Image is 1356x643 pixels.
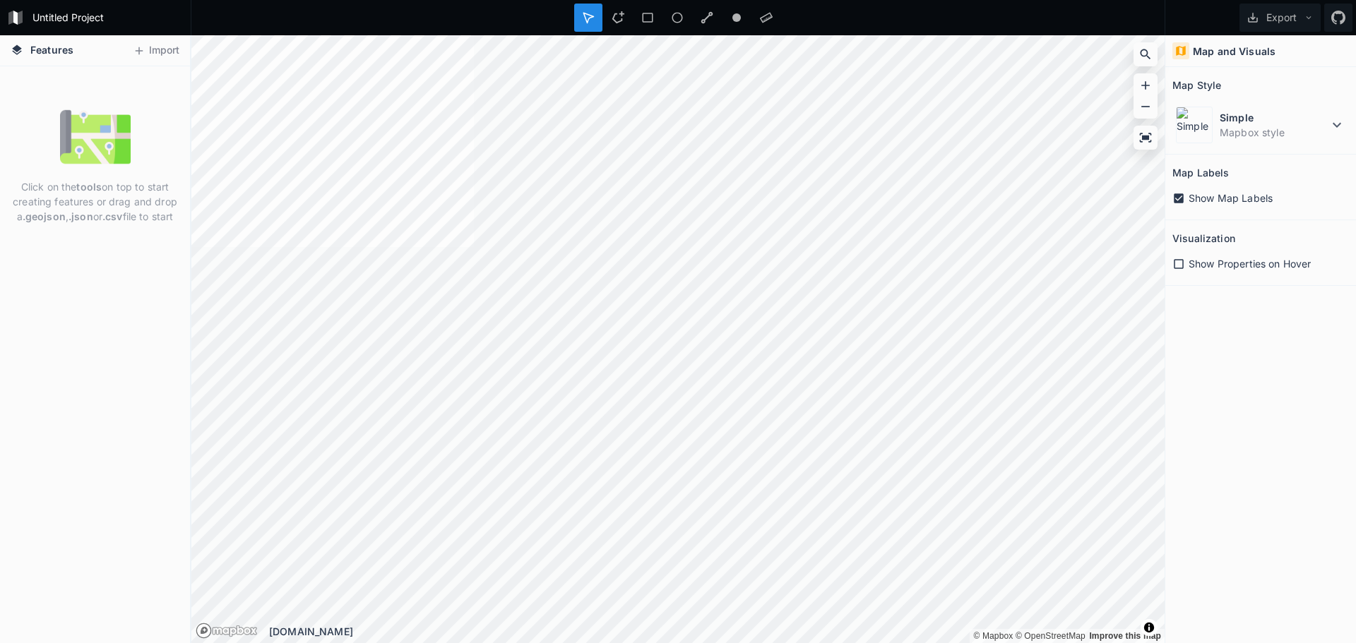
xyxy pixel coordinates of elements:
[23,210,66,222] strong: .geojson
[11,179,179,224] p: Click on the on top to start creating features or drag and drop a , or file to start
[1220,125,1328,140] dd: Mapbox style
[973,631,1013,641] a: Mapbox
[1189,191,1273,205] span: Show Map Labels
[1145,620,1153,635] span: Toggle attribution
[196,623,258,639] a: Mapbox logo
[69,210,93,222] strong: .json
[1172,74,1221,96] h2: Map Style
[1189,256,1311,271] span: Show Properties on Hover
[76,181,102,193] strong: tools
[269,624,1165,639] div: [DOMAIN_NAME]
[1220,110,1328,125] dt: Simple
[1089,631,1161,641] a: Map feedback
[1172,162,1229,184] h2: Map Labels
[1193,44,1275,59] h4: Map and Visuals
[30,42,73,57] span: Features
[1172,227,1235,249] h2: Visualization
[1016,631,1086,641] a: OpenStreetMap
[60,102,131,172] img: empty
[102,210,123,222] strong: .csv
[1141,619,1158,636] button: Toggle attribution
[1239,4,1321,32] button: Export
[1176,107,1213,143] img: Simple
[126,40,186,62] button: Import
[196,623,212,639] a: Mapbox logo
